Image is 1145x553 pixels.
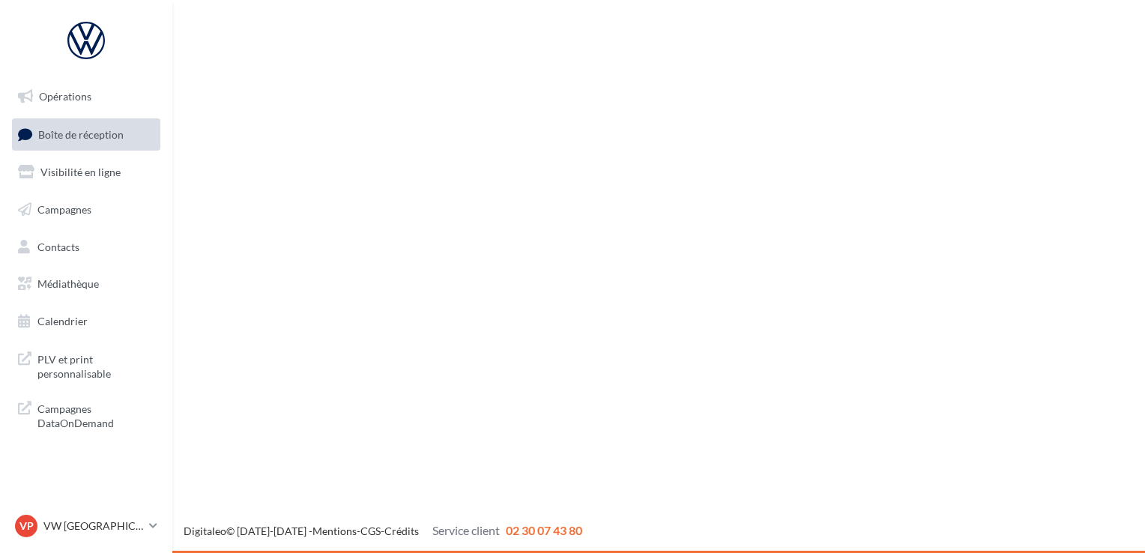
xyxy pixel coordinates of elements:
a: Calendrier [9,306,163,337]
span: 02 30 07 43 80 [506,523,582,537]
p: VW [GEOGRAPHIC_DATA] 13 [43,519,143,534]
a: CGS [360,525,381,537]
a: Médiathèque [9,268,163,300]
a: Visibilité en ligne [9,157,163,188]
span: Campagnes [37,203,91,216]
a: VP VW [GEOGRAPHIC_DATA] 13 [12,512,160,540]
a: Boîte de réception [9,118,163,151]
a: Campagnes DataOnDemand [9,393,163,437]
span: Contacts [37,240,79,253]
a: Mentions [312,525,357,537]
span: Service client [432,523,500,537]
span: Calendrier [37,315,88,327]
span: Opérations [39,90,91,103]
span: VP [19,519,34,534]
span: Visibilité en ligne [40,166,121,178]
a: Digitaleo [184,525,226,537]
span: Médiathèque [37,277,99,290]
a: Contacts [9,232,163,263]
a: Opérations [9,81,163,112]
span: Boîte de réception [38,127,124,140]
span: PLV et print personnalisable [37,349,154,381]
span: Campagnes DataOnDemand [37,399,154,431]
a: Crédits [384,525,419,537]
a: PLV et print personnalisable [9,343,163,387]
a: Campagnes [9,194,163,226]
span: © [DATE]-[DATE] - - - [184,525,582,537]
